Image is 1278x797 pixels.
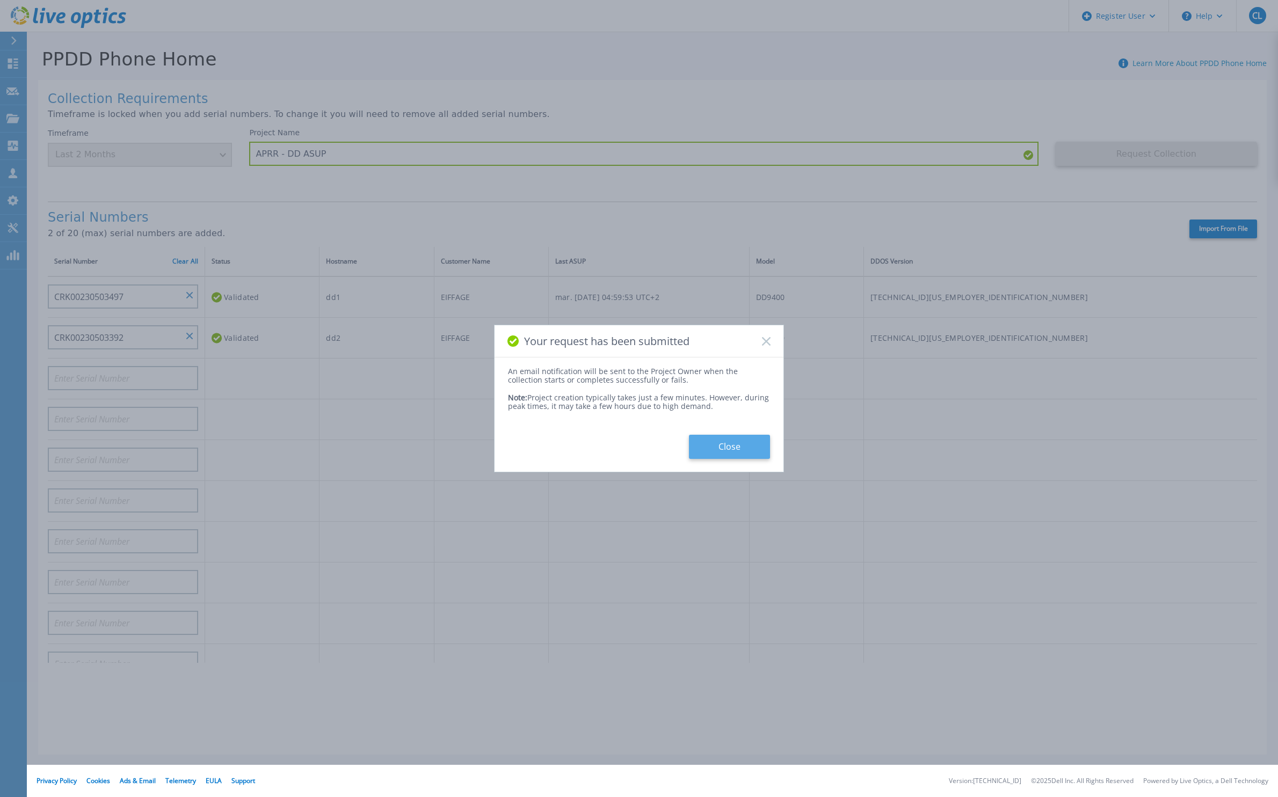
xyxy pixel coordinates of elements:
button: Close [689,435,770,459]
div: An email notification will be sent to the Project Owner when the collection starts or completes s... [508,367,770,384]
li: Powered by Live Optics, a Dell Technology [1143,778,1268,785]
a: Telemetry [165,776,196,785]
a: Support [231,776,255,785]
a: Cookies [86,776,110,785]
a: Ads & Email [120,776,156,785]
a: Privacy Policy [37,776,77,785]
a: EULA [206,776,222,785]
li: Version: [TECHNICAL_ID] [949,778,1021,785]
span: Your request has been submitted [524,335,689,347]
li: © 2025 Dell Inc. All Rights Reserved [1031,778,1134,785]
div: Project creation typically takes just a few minutes. However, during peak times, it may take a fe... [508,385,770,411]
span: Note: [508,392,527,403]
